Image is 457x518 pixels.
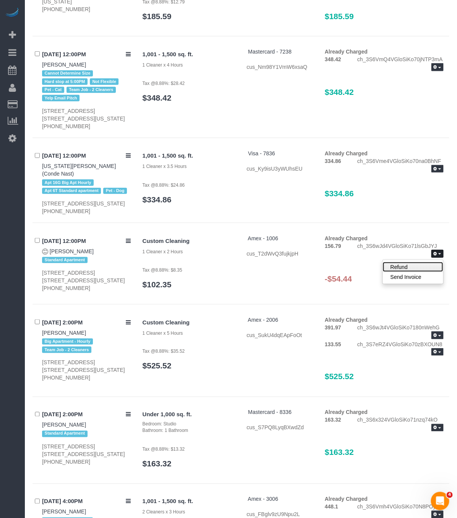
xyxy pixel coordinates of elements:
span: Apt 6T Standard apartment [42,188,101,194]
div: [STREET_ADDRESS] [STREET_ADDRESS][US_STATE] [PHONE_NUMBER] [42,359,131,382]
img: Automaid Logo [5,8,20,18]
h4: Custom Cleaning [143,238,235,244]
strong: 334.86 [325,158,341,164]
a: Mastercard - 8336 [248,409,292,415]
a: Mastercard - 7238 [248,49,292,55]
div: ch_3S6wJt4VGloSiKo7180nWehG [352,324,449,340]
div: [STREET_ADDRESS] [STREET_ADDRESS][US_STATE] [PHONE_NUMBER] [42,107,131,130]
span: Not Flexible [90,78,119,85]
h4: [DATE] 12:00PM [42,51,131,58]
strong: 163.32 [325,417,341,423]
strong: 391.97 [325,324,341,331]
span: $525.52 [325,372,354,381]
div: ch_3S6wJd4VGloSiKo71lsGbJYJ [352,242,449,259]
a: [PERSON_NAME] [42,62,86,68]
h4: 1,001 - 1,500 sq. ft. [143,153,235,159]
span: Standard Apartment [42,257,88,263]
div: cus_Ky9isU3yWUhsEU [247,165,313,173]
small: Tax @8.88%: $28.42 [143,81,185,86]
span: Yelp Email Pitch [42,95,80,101]
span: $334.86 [325,189,354,198]
a: $102.35 [143,280,172,289]
strong: Already Charged [325,49,368,55]
span: 4 [447,492,453,498]
strong: Already Charged [325,235,368,241]
h4: [DATE] 12:00PM [42,238,131,244]
h4: Custom Cleaning [143,319,235,326]
h4: [DATE] 2:00PM [42,319,131,326]
span: Team Job - 2 Cleaners [67,87,116,93]
a: Amex - 2006 [248,317,278,323]
span: $185.59 [325,12,354,21]
div: ch_3S6x324VGloSiKo71nzq74kO [352,416,449,433]
a: Amex - 1006 [248,235,278,241]
div: Tags [42,178,131,196]
small: Tax @8.88%: $8.35 [143,267,182,273]
span: Pet - Cat [42,87,64,93]
a: [US_STATE][PERSON_NAME] (Conde Nast) [42,163,116,177]
div: ch_3S6VmQ4VGloSiKo70jNTP3mA [352,55,449,72]
small: Tax @8.88%: $24.86 [143,182,185,188]
div: Tags [42,337,131,355]
small: 1 Cleaner x 5 Hours [143,331,183,336]
span: Visa - 7836 [248,150,275,156]
div: cus_SukU4dqEApFoOt [247,331,313,339]
div: cus_Nm98Y1VmW6xsaQ [247,63,313,71]
a: $163.32 [143,459,172,468]
a: $334.86 [143,195,172,204]
span: Standard Apartment [42,431,88,437]
small: 1 Cleaner x 4 Hours [143,62,183,68]
small: 1 Cleaner x 2 Hours [143,249,183,254]
span: Apt 16G Big Apt Hourly [42,179,94,186]
a: [PERSON_NAME] [50,248,94,254]
span: $348.42 [325,88,354,96]
a: $348.42 [143,93,172,102]
a: Send Invoice [383,272,443,282]
h4: Under 1,000 sq. ft. [143,412,235,418]
div: ch_3S6Vme4VGloSiKo70na0BhNF [352,157,449,174]
div: Bathroom: 1 Bathroom [143,428,235,434]
a: $185.59 [143,12,172,21]
strong: 448.1 [325,504,338,510]
strong: 133.55 [325,341,341,347]
a: $525.52 [143,362,172,370]
a: Amex - 3006 [248,496,278,502]
h4: 1,001 - 1,500 sq. ft. [143,498,235,505]
a: [PERSON_NAME] [42,509,86,515]
a: [PERSON_NAME] [42,330,86,336]
div: Tags [42,68,131,103]
span: Big Apartment - Hourly [42,339,93,345]
small: Tax @8.88%: $13.32 [143,447,185,452]
a: Refund [383,262,443,272]
div: [STREET_ADDRESS][US_STATE] [PHONE_NUMBER] [42,200,131,215]
small: 2 Cleaners x 3 Hours [143,510,185,515]
strong: Already Charged [325,496,368,502]
div: [STREET_ADDRESS] [STREET_ADDRESS][US_STATE] [PHONE_NUMBER] [42,443,131,466]
div: Tags [42,255,131,265]
strong: Already Charged [325,150,368,156]
strong: Already Charged [325,317,368,323]
h4: [DATE] 12:00PM [42,153,131,159]
a: [PERSON_NAME] [42,422,86,428]
span: Hard stop at 5:00PM [42,78,88,85]
small: 1 Cleaner x 3.5 Hours [143,164,187,169]
h4: [DATE] 4:00PM [42,498,131,505]
h3: -$54.44 [325,274,444,283]
div: ch_3S7eRZ4VGloSiKo70zBXOUN8 [352,340,449,357]
div: Bedroom: Studio [143,421,235,428]
div: cus_T2dWvQ3fujkjpH [247,250,313,257]
span: $163.32 [325,448,354,457]
span: Cannot Determine Size [42,70,93,77]
h4: [DATE] 2:00PM [42,412,131,418]
span: Pet - Dog [103,188,127,194]
strong: 348.42 [325,56,341,62]
iframe: Intercom live chat [431,492,449,510]
div: Tags [42,429,131,439]
strong: Already Charged [325,409,368,415]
